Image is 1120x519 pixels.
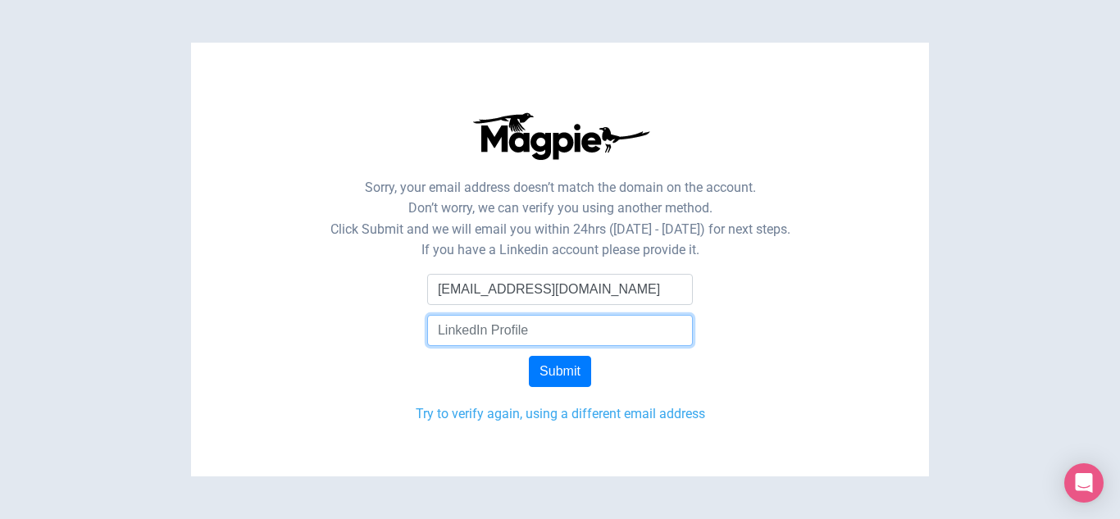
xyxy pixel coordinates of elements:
[311,177,809,198] p: Sorry, your email address doesn’t match the domain on the account.
[311,239,809,261] p: If you have a Linkedin account please provide it.
[427,274,693,305] input: Email
[468,112,653,161] img: logo-ab69f6fb50320c5b225c76a69d11143b.png
[427,315,693,346] input: LinkedIn Profile
[529,356,591,387] input: Submit
[311,219,809,240] p: Click Submit and we will email you within 24hrs ([DATE] - [DATE]) for next steps.
[311,198,809,219] p: Don’t worry, we can verify you using another method.
[416,406,705,421] a: Try to verify again, using a different email address
[1064,463,1104,503] div: Open Intercom Messenger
